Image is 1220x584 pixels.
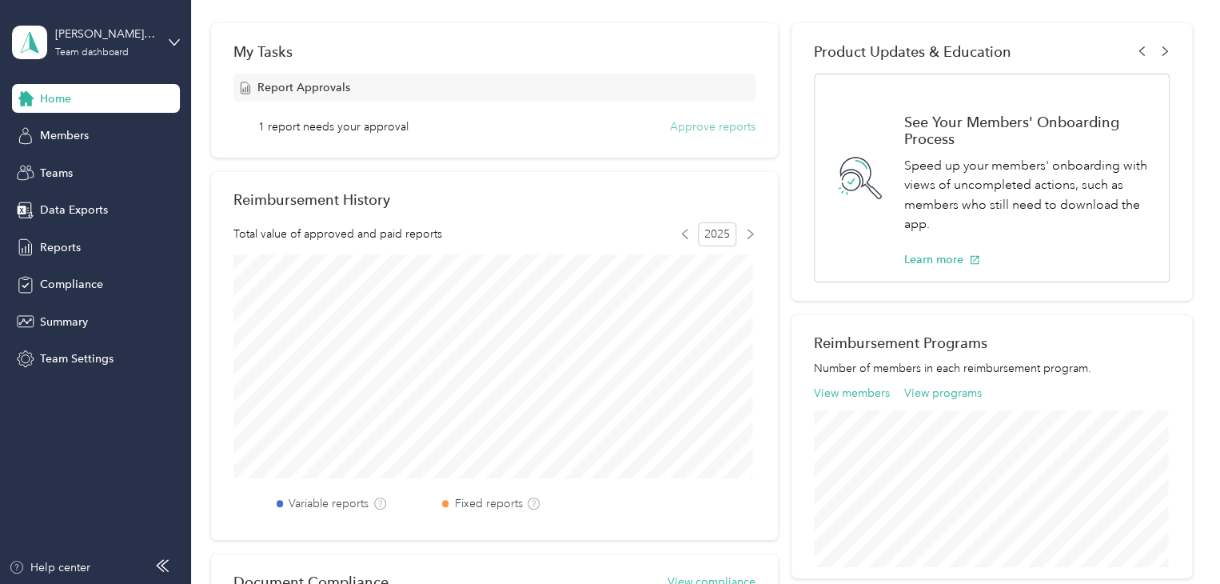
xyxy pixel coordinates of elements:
span: Summary [40,314,88,330]
button: Approve reports [670,118,756,135]
span: Home [40,90,71,107]
span: Report Approvals [257,79,350,96]
span: Teams [40,165,73,182]
span: Reports [40,239,81,256]
span: 1 report needs your approval [258,118,409,135]
div: My Tasks [233,43,756,60]
h2: Reimbursement Programs [814,334,1170,351]
button: View programs [904,385,982,402]
p: Speed up your members' onboarding with views of uncompleted actions, such as members who still ne... [904,156,1152,234]
button: Help center [9,559,90,576]
span: Total value of approved and paid reports [233,226,442,242]
span: Compliance [40,276,103,293]
div: Team dashboard [55,48,129,58]
h2: Reimbursement History [233,191,390,208]
span: Product Updates & Education [814,43,1011,60]
span: Members [40,127,89,144]
span: 2025 [698,222,736,246]
div: [PERSON_NAME] Team [55,26,155,42]
label: Variable reports [289,495,369,512]
span: Team Settings [40,350,114,367]
button: Learn more [904,251,980,268]
iframe: Everlance-gr Chat Button Frame [1130,494,1220,584]
span: Data Exports [40,202,108,218]
h1: See Your Members' Onboarding Process [904,114,1152,147]
button: View members [814,385,890,402]
label: Fixed reports [454,495,522,512]
p: Number of members in each reimbursement program. [814,360,1170,377]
